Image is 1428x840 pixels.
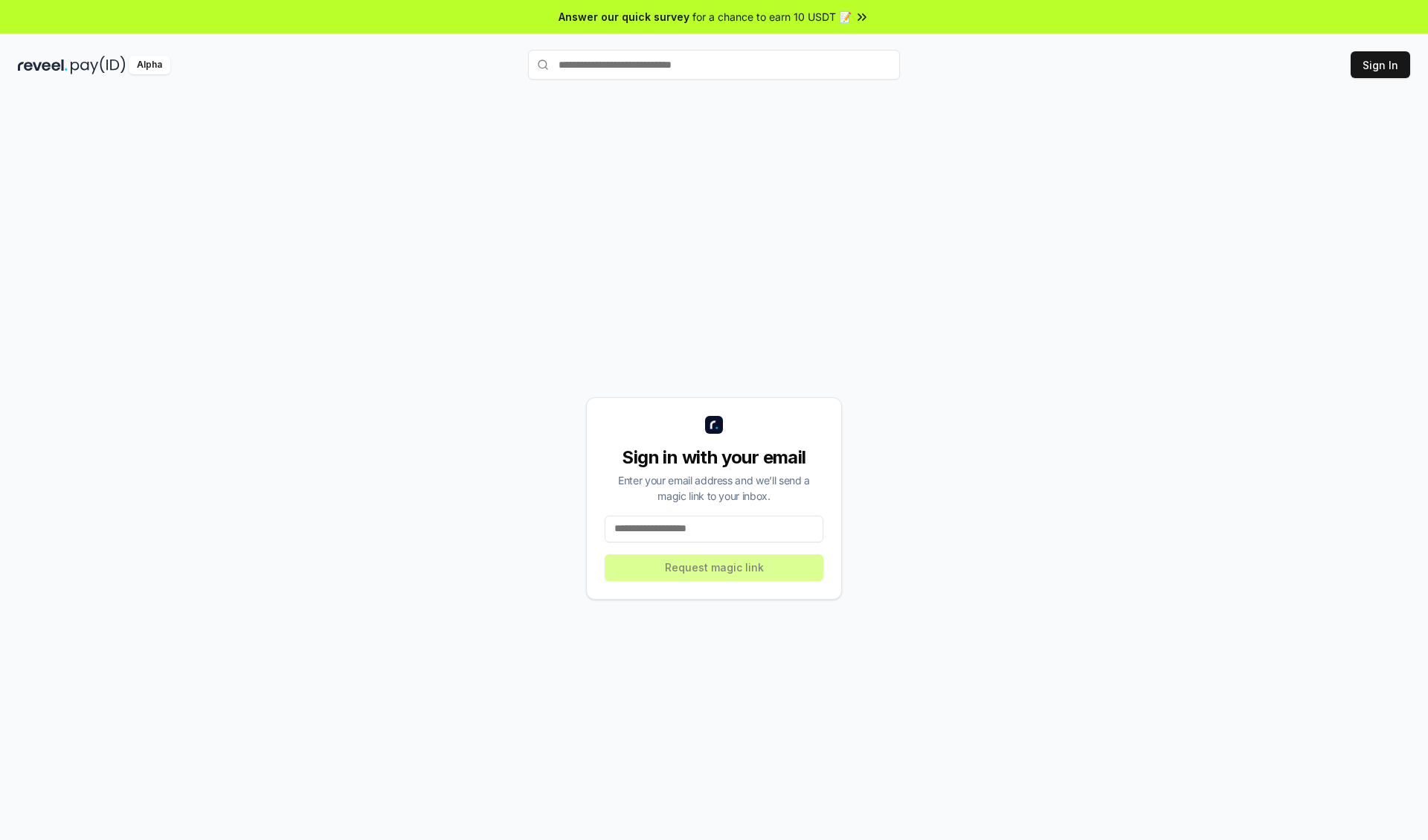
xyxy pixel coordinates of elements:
img: logo_small [705,416,723,434]
span: Answer our quick survey [559,9,689,25]
img: reveel_dark [18,56,68,74]
button: Sign In [1351,51,1410,78]
div: Alpha [129,56,170,74]
img: pay_id [71,56,126,74]
div: Enter your email address and we’ll send a magic link to your inbox. [605,472,823,504]
span: for a chance to earn 10 USDT 📝 [692,9,852,25]
div: Sign in with your email [605,446,823,469]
